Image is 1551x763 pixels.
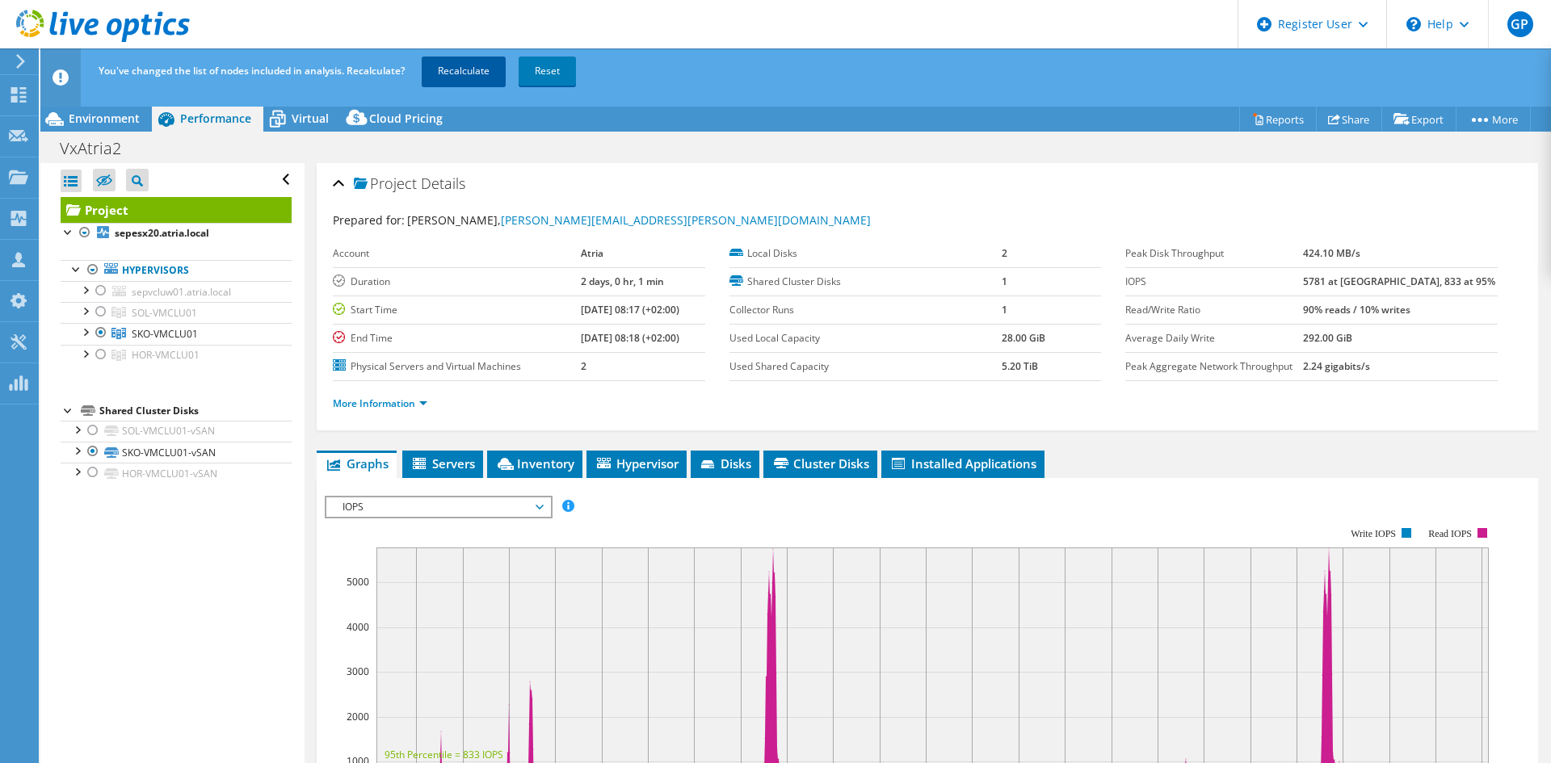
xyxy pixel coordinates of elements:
a: More [1456,107,1531,132]
label: Peak Disk Throughput [1125,245,1303,262]
a: sepesx20.atria.local [61,223,292,244]
h1: VxAtria2 [53,140,146,157]
a: Share [1316,107,1382,132]
b: 90% reads / 10% writes [1303,303,1410,317]
label: Start Time [333,302,581,318]
span: IOPS [334,497,542,517]
svg: \n [1406,17,1421,31]
span: Performance [180,111,251,126]
span: Environment [69,111,140,126]
text: Write IOPS [1351,528,1396,539]
a: Reset [519,57,576,86]
span: SKO-VMCLU01 [132,327,198,341]
label: Peak Aggregate Network Throughput [1125,358,1303,375]
a: SOL-VMCLU01 [61,302,292,323]
a: Reports [1239,107,1317,132]
a: Recalculate [422,57,506,86]
span: Installed Applications [889,455,1036,472]
span: Virtual [292,111,329,126]
text: 4000 [347,620,369,634]
span: [PERSON_NAME], [407,212,871,228]
a: sepvcluw01.atria.local [61,281,292,302]
span: You've changed the list of nodes included in analysis. Recalculate? [99,64,405,78]
a: HOR-VMCLU01-vSAN [61,463,292,484]
span: sepvcluw01.atria.local [132,285,231,299]
b: 2 days, 0 hr, 1 min [581,275,664,288]
text: 2000 [347,710,369,723]
label: Collector Runs [729,302,1002,318]
a: Hypervisors [61,260,292,281]
a: More Information [333,396,427,410]
b: 5.20 TiB [1002,359,1038,373]
text: Read IOPS [1429,528,1473,539]
label: Average Daily Write [1125,330,1303,346]
span: Project [354,176,417,192]
a: Export [1381,107,1456,132]
span: Cluster Disks [771,455,869,472]
label: End Time [333,330,581,346]
b: 5781 at [GEOGRAPHIC_DATA], 833 at 95% [1303,275,1495,288]
b: 1 [1002,275,1007,288]
span: Inventory [495,455,574,472]
b: 2.24 gigabits/s [1303,359,1370,373]
b: 2 [581,359,586,373]
span: GP [1507,11,1533,37]
b: 424.10 MB/s [1303,246,1360,260]
div: Shared Cluster Disks [99,401,292,421]
span: Hypervisor [595,455,679,472]
span: Graphs [325,455,389,472]
a: [PERSON_NAME][EMAIL_ADDRESS][PERSON_NAME][DOMAIN_NAME] [501,212,871,228]
span: Disks [699,455,751,472]
b: Atria [581,246,603,260]
label: Used Shared Capacity [729,358,1002,375]
span: Cloud Pricing [369,111,443,126]
label: Local Disks [729,245,1002,262]
span: HOR-VMCLU01 [132,348,200,362]
a: SKO-VMCLU01 [61,323,292,344]
span: Details [421,174,465,193]
b: 1 [1002,303,1007,317]
label: Shared Cluster Disks [729,274,1002,290]
a: SKO-VMCLU01-vSAN [61,442,292,463]
label: Duration [333,274,581,290]
a: Project [61,197,292,223]
text: 95th Percentile = 833 IOPS [385,748,503,761]
label: Prepared for: [333,212,405,228]
b: [DATE] 08:17 (+02:00) [581,303,679,317]
a: HOR-VMCLU01 [61,345,292,366]
span: SOL-VMCLU01 [132,306,197,320]
b: 28.00 GiB [1002,331,1045,345]
b: 2 [1002,246,1007,260]
b: 292.00 GiB [1303,331,1352,345]
label: Account [333,245,581,262]
span: Servers [410,455,475,472]
b: [DATE] 08:18 (+02:00) [581,331,679,345]
text: 3000 [347,664,369,678]
label: Read/Write Ratio [1125,302,1303,318]
b: sepesx20.atria.local [115,226,209,240]
label: Used Local Capacity [729,330,1002,346]
label: Physical Servers and Virtual Machines [333,358,581,375]
a: SOL-VMCLU01-vSAN [61,421,292,442]
label: IOPS [1125,274,1303,290]
text: 5000 [347,575,369,589]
